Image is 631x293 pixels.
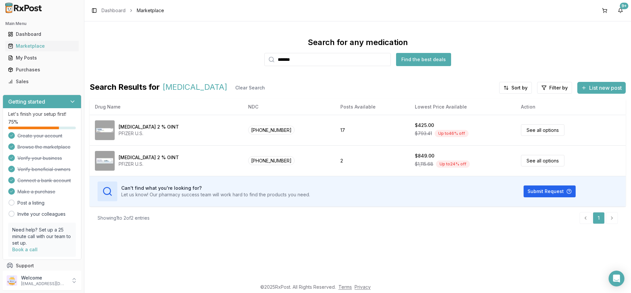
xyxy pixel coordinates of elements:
img: Eucrisa 2 % OINT [95,151,115,171]
a: List new post [577,85,626,92]
span: Verify your business [17,155,62,161]
button: Find the best deals [396,53,451,66]
div: Showing 1 to 2 of 2 entries [98,215,150,221]
th: Drug Name [90,99,243,115]
div: [MEDICAL_DATA] 2 % OINT [119,154,179,161]
div: [MEDICAL_DATA] 2 % OINT [119,124,179,130]
h3: Getting started [8,98,45,106]
a: Book a call [12,247,38,252]
span: Filter by [549,85,568,91]
h3: Can't find what you're looking for? [121,185,310,191]
th: Action [516,99,626,115]
span: Verify beneficial owners [17,166,71,173]
div: PFIZER U.S. [119,161,179,167]
span: Connect a bank account [17,177,71,184]
button: Marketplace [3,41,81,51]
span: 75 % [8,119,18,125]
img: RxPost Logo [3,3,45,13]
div: PFIZER U.S. [119,130,179,137]
span: Search Results for [90,82,160,94]
a: Marketplace [5,40,79,52]
div: $849.00 [415,153,434,159]
th: NDC [243,99,335,115]
p: Need help? Set up a 25 minute call with our team to set up. [12,227,72,246]
a: See all options [521,155,564,166]
button: Sort by [499,82,532,94]
div: Sales [8,78,76,85]
p: Let us know! Our pharmacy success team will work hard to find the products you need. [121,191,310,198]
th: Lowest Price Available [410,99,516,115]
button: Filter by [537,82,572,94]
a: Terms [338,284,352,290]
button: List new post [577,82,626,94]
img: Eucrisa 2 % OINT [95,120,115,140]
div: Dashboard [8,31,76,37]
nav: pagination [580,212,618,224]
div: My Posts [8,55,76,61]
nav: breadcrumb [101,7,164,14]
a: Privacy [355,284,371,290]
td: 17 [335,115,409,145]
p: Welcome [21,275,67,281]
div: Marketplace [8,43,76,49]
a: Dashboard [101,7,126,14]
a: Post a listing [17,200,44,206]
button: Submit Request [524,185,576,197]
span: [PHONE_NUMBER] [248,126,295,134]
p: [EMAIL_ADDRESS][DOMAIN_NAME] [21,281,67,286]
button: My Posts [3,53,81,63]
span: $1,115.68 [415,161,433,167]
div: Search for any medication [308,37,408,48]
a: Invite your colleagues [17,211,66,217]
a: Purchases [5,64,79,76]
button: Sales [3,76,81,87]
span: [PHONE_NUMBER] [248,156,295,165]
p: Let's finish your setup first! [8,111,76,117]
td: 2 [335,145,409,176]
span: $793.41 [415,130,432,137]
a: My Posts [5,52,79,64]
div: 9+ [620,3,628,9]
span: Make a purchase [17,188,55,195]
div: Up to 24 % off [436,160,470,168]
button: Dashboard [3,29,81,39]
span: Browse the marketplace [17,144,71,150]
img: User avatar [7,275,17,286]
a: 1 [593,212,605,224]
button: Purchases [3,64,81,75]
span: Marketplace [137,7,164,14]
span: [MEDICAL_DATA] [162,82,227,94]
div: Up to 46 % off [435,130,469,137]
span: Create your account [17,133,62,139]
span: List new post [589,84,622,92]
a: See all options [521,124,564,136]
a: Dashboard [5,28,79,40]
th: Posts Available [335,99,409,115]
div: $425.00 [415,122,434,129]
h2: Main Menu [5,21,79,26]
button: Support [3,260,81,272]
div: Open Intercom Messenger [609,271,624,286]
button: 9+ [615,5,626,16]
div: Purchases [8,66,76,73]
button: Clear Search [230,82,270,94]
span: Sort by [511,85,528,91]
a: Sales [5,76,79,87]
